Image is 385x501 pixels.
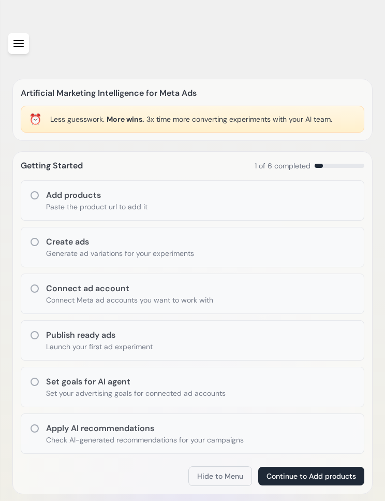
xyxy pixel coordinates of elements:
[46,295,213,305] p: Connect Meta ad accounts you want to work with
[46,341,153,352] p: Launch your first ad experiment
[46,435,244,445] p: Check AI-generated recommendations for your campaigns
[46,189,147,202] h3: Add products
[107,114,144,124] span: More wins.
[46,202,147,212] p: Paste the product url to add it
[21,87,197,99] h1: Artificial Marketing Intelligence for Meta Ads
[46,329,153,341] h3: Publish ready ads
[46,422,244,435] h3: Apply AI recommendations
[255,161,310,171] span: 1 of 6 completed
[146,114,332,124] span: 3x time more converting experiments with your AI team.
[46,282,213,295] h3: Connect ad account
[46,248,194,259] p: Generate ad variations for your experiments
[46,236,194,248] h3: Create ads
[258,467,364,485] button: Continue to Add products
[46,376,226,388] h3: Set goals for AI agent
[188,466,252,486] button: Hide to Menu
[46,388,226,398] p: Set your advertising goals for connected ad accounts
[21,160,83,172] h2: Getting Started
[50,114,105,124] span: Less guesswork.
[29,112,42,126] div: ⏰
